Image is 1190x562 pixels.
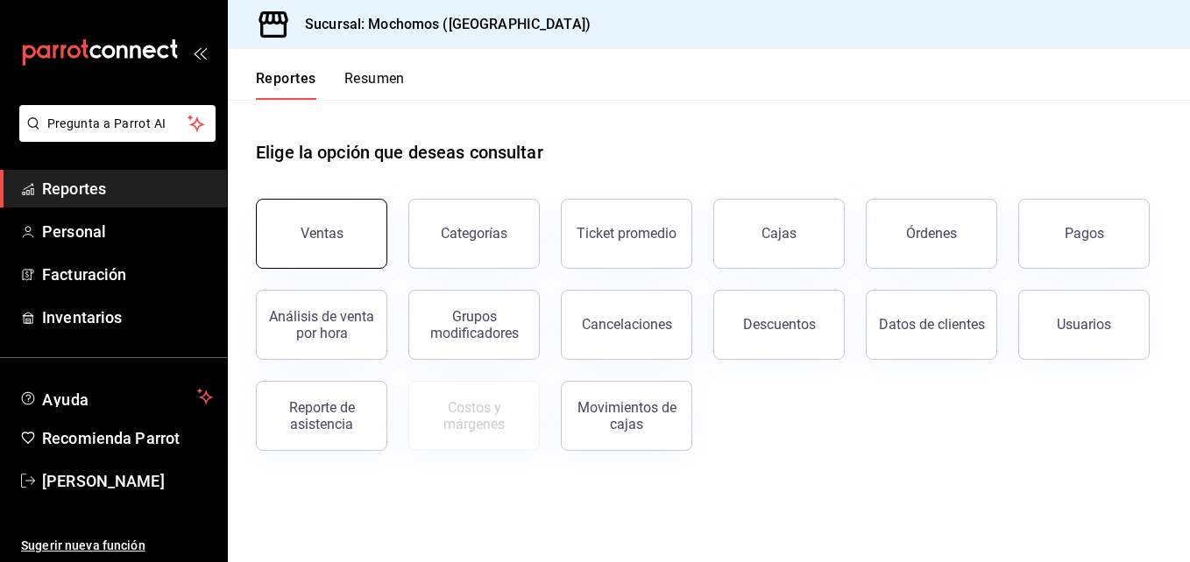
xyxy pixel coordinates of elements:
button: open_drawer_menu [193,46,207,60]
div: Categorías [441,225,507,242]
button: Resumen [344,70,405,100]
div: Reporte de asistencia [267,399,376,432]
div: Pagos [1065,225,1104,242]
span: Facturación [42,263,213,286]
h3: Sucursal: Mochomos ([GEOGRAPHIC_DATA]) [291,14,591,35]
button: Contrata inventarios para ver este reporte [408,381,540,451]
div: Ventas [301,225,344,242]
span: Pregunta a Parrot AI [47,115,188,133]
div: Datos de clientes [879,316,985,333]
span: Inventarios [42,306,213,329]
button: Pregunta a Parrot AI [19,105,216,142]
span: [PERSON_NAME] [42,469,213,493]
div: navigation tabs [256,70,405,100]
div: Órdenes [906,225,957,242]
span: Personal [42,220,213,243]
div: Usuarios [1057,316,1111,333]
div: Cancelaciones [582,316,672,333]
button: Órdenes [866,199,997,269]
button: Categorías [408,199,540,269]
button: Grupos modificadores [408,290,540,360]
button: Cancelaciones [561,290,692,360]
span: Ayuda [42,386,190,407]
button: Ticket promedio [561,199,692,269]
a: Pregunta a Parrot AI [12,127,216,145]
span: Reportes [42,177,213,200]
div: Descuentos [743,316,816,333]
h1: Elige la opción que deseas consultar [256,139,543,165]
div: Cajas [761,223,797,244]
button: Movimientos de cajas [561,381,692,451]
div: Análisis de venta por hora [267,308,376,341]
button: Análisis de venta por hora [256,290,387,360]
button: Pagos [1018,199,1150,269]
span: Sugerir nueva función [21,537,213,555]
div: Ticket promedio [577,225,676,242]
div: Grupos modificadores [420,308,528,341]
button: Datos de clientes [866,290,997,360]
button: Reportes [256,70,316,100]
button: Usuarios [1018,290,1150,360]
button: Ventas [256,199,387,269]
span: Recomienda Parrot [42,426,213,450]
button: Descuentos [713,290,845,360]
div: Movimientos de cajas [572,399,681,432]
a: Cajas [713,199,845,269]
button: Reporte de asistencia [256,381,387,451]
div: Costos y márgenes [420,399,528,432]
